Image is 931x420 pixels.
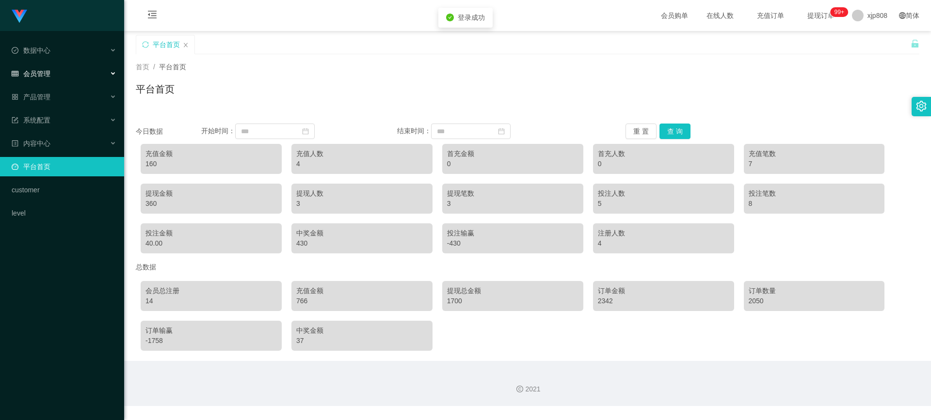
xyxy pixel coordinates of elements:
i: 图标: global [899,12,906,19]
div: 2342 [598,296,729,306]
span: 数据中心 [12,47,50,54]
div: 首充人数 [598,149,729,159]
div: 7 [749,159,880,169]
div: 注册人数 [598,228,729,238]
span: 充值订单 [752,12,789,19]
div: 430 [296,238,428,249]
div: 中奖金额 [296,326,428,336]
div: 4 [296,159,428,169]
div: 提现笔数 [447,188,578,199]
span: 系统配置 [12,116,50,124]
i: 图标: menu-fold [136,0,169,31]
i: 图标: close [183,42,189,48]
a: customer [12,180,116,200]
div: 提现总金额 [447,286,578,296]
div: 投注金额 [145,228,277,238]
div: 0 [598,159,729,169]
i: 图标: profile [12,140,18,147]
div: 14 [145,296,277,306]
i: icon: check-circle [446,14,454,21]
span: 产品管理 [12,93,50,101]
h1: 平台首页 [136,82,175,96]
div: 2021 [132,384,923,394]
span: 提现订单 [803,12,839,19]
div: 中奖金额 [296,228,428,238]
span: 平台首页 [159,63,186,71]
div: 提现人数 [296,188,428,199]
div: 3 [447,199,578,209]
div: 0 [447,159,578,169]
i: 图标: table [12,70,18,77]
div: 160 [145,159,277,169]
div: 投注笔数 [749,188,880,199]
span: 会员管理 [12,70,50,78]
div: 平台首页 [153,35,180,54]
div: 订单数量 [749,286,880,296]
button: 重 置 [626,124,657,139]
span: 在线人数 [702,12,738,19]
span: 登录成功 [458,14,485,21]
div: 今日数据 [136,126,201,137]
i: 图标: copyright [516,386,523,392]
div: 投注输赢 [447,228,578,238]
div: 充值金额 [145,149,277,159]
div: 37 [296,336,428,346]
div: 提现金额 [145,188,277,199]
a: 图标: dashboard平台首页 [12,157,116,176]
div: 订单输赢 [145,326,277,336]
div: 2050 [749,296,880,306]
div: 1700 [447,296,578,306]
span: 内容中心 [12,140,50,147]
div: -430 [447,238,578,249]
div: 充值金额 [296,286,428,296]
span: 首页 [136,63,149,71]
i: 图标: calendar [302,128,309,135]
i: 图标: sync [142,41,149,48]
div: 3 [296,199,428,209]
span: 结束时间： [397,127,431,135]
i: 图标: form [12,117,18,124]
div: 4 [598,238,729,249]
div: 40.00 [145,238,277,249]
i: 图标: appstore-o [12,93,18,100]
div: 5 [598,199,729,209]
span: / [153,63,155,71]
button: 查 询 [659,124,690,139]
div: 投注人数 [598,188,729,199]
div: 总数据 [136,258,919,276]
div: 会员总注册 [145,286,277,296]
a: level [12,203,116,223]
div: 订单金额 [598,286,729,296]
div: 首充金额 [447,149,578,159]
i: 图标: unlock [911,39,919,48]
div: 360 [145,199,277,209]
div: -1758 [145,336,277,346]
div: 充值笔数 [749,149,880,159]
sup: 327 [831,7,848,17]
i: 图标: calendar [498,128,505,135]
span: 开始时间： [201,127,235,135]
img: logo.9652507e.png [12,10,27,23]
i: 图标: check-circle-o [12,47,18,54]
div: 766 [296,296,428,306]
div: 充值人数 [296,149,428,159]
div: 8 [749,199,880,209]
i: 图标: setting [916,101,927,111]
